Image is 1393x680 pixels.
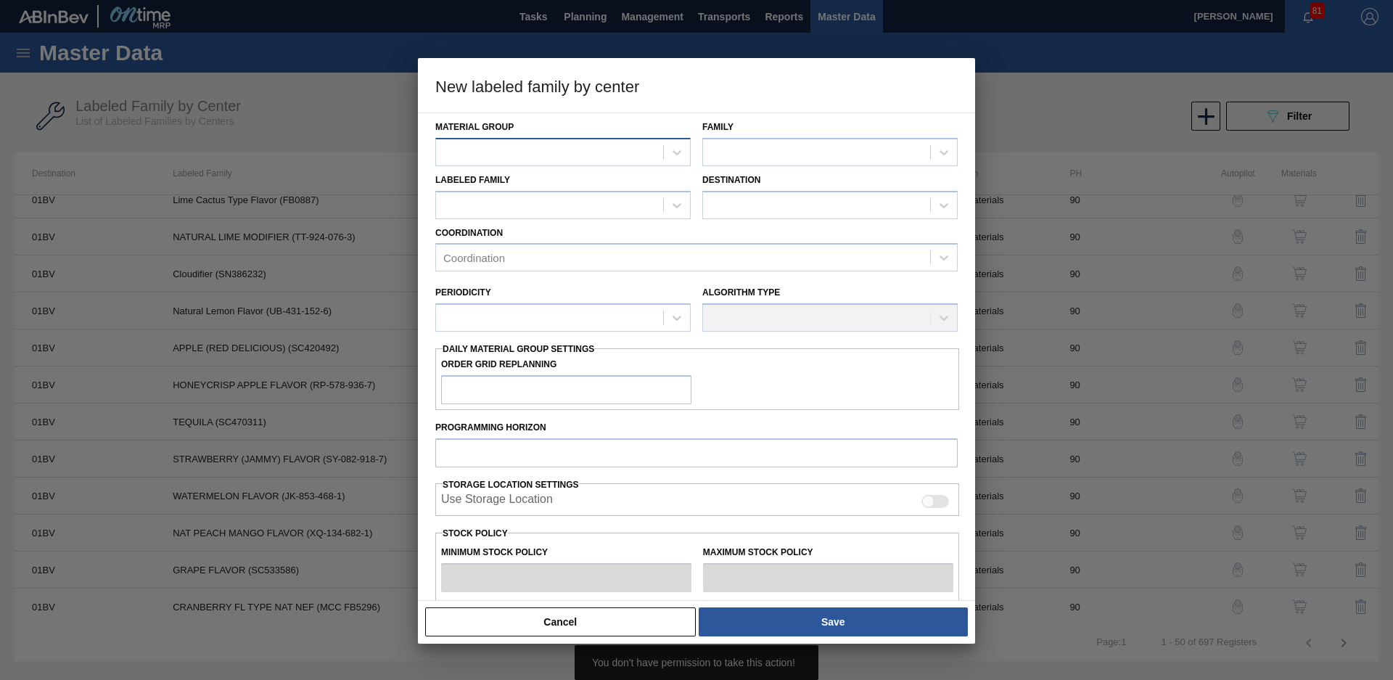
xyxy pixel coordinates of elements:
[441,547,548,557] label: Minimum Stock Policy
[435,122,514,132] label: Material Group
[443,480,579,490] span: Storage Location Settings
[425,607,696,636] button: Cancel
[703,547,813,557] label: Maximum Stock Policy
[702,122,734,132] label: Family
[418,58,975,113] h3: New labeled family by center
[435,228,503,238] label: Coordination
[699,607,968,636] button: Save
[435,175,510,185] label: Labeled Family
[441,354,691,375] label: Order Grid Replanning
[702,287,780,298] label: Algorithm Type
[443,528,508,538] label: Stock Policy
[702,175,760,185] label: Destination
[443,252,505,264] div: Coordination
[435,417,958,438] label: Programming Horizon
[441,493,553,510] label: When enabled, the system will display stocks from different storage locations.
[435,287,491,298] label: Periodicity
[443,344,594,354] span: Daily Material Group Settings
